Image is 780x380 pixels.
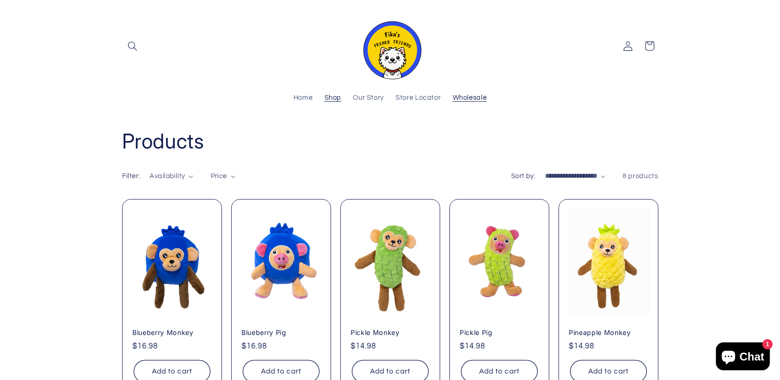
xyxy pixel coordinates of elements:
[569,328,648,337] a: Pineapple Monkey
[354,9,426,83] a: Fika's Freaky Friends
[351,328,430,337] a: Pickle Monkey
[122,171,140,181] h2: Filter:
[347,88,390,109] a: Our Story
[287,88,318,109] a: Home
[132,328,212,337] a: Blueberry Monkey
[241,328,321,337] a: Blueberry Pig
[318,88,347,109] a: Shop
[357,13,422,79] img: Fika's Freaky Friends
[396,94,441,103] span: Store Locator
[122,128,658,155] h1: Products
[325,94,342,103] span: Shop
[390,88,447,109] a: Store Locator
[447,88,493,109] a: Wholesale
[122,35,143,57] summary: Search
[713,342,773,373] inbox-online-store-chat: Shopify online store chat
[511,173,535,180] label: Sort by:
[211,173,227,180] span: Price
[149,171,193,181] summary: Availability (0 selected)
[460,328,539,337] a: Pickle Pig
[149,173,185,180] span: Availability
[623,173,658,180] span: 8 products
[453,94,487,103] span: Wholesale
[293,94,313,103] span: Home
[353,94,384,103] span: Our Story
[211,171,235,181] summary: Price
